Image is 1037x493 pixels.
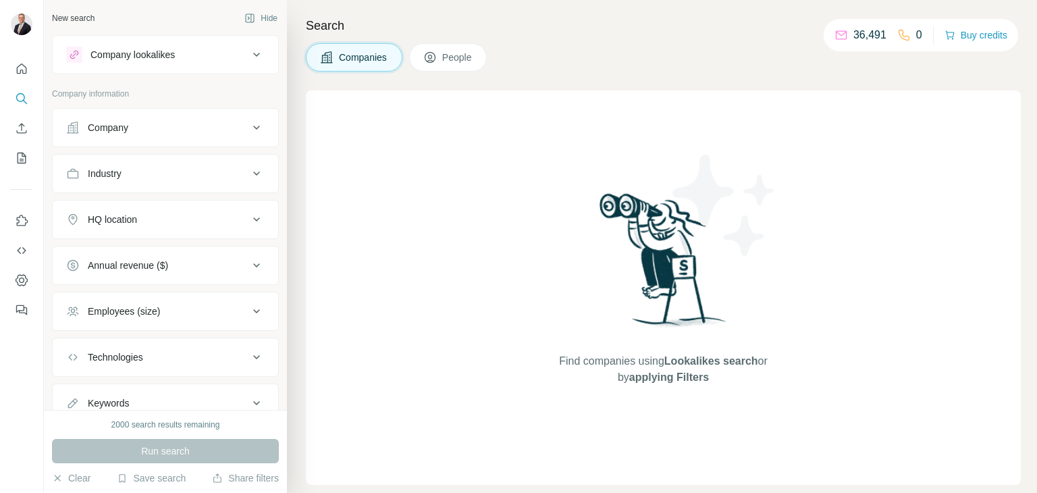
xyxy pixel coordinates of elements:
button: Company [53,111,278,144]
button: Keywords [53,387,278,419]
span: People [442,51,473,64]
p: 0 [916,27,922,43]
div: Company lookalikes [90,48,175,61]
img: Surfe Illustration - Woman searching with binoculars [593,190,734,340]
button: Industry [53,157,278,190]
button: Use Surfe on LinkedIn [11,209,32,233]
div: HQ location [88,213,137,226]
button: Feedback [11,298,32,322]
span: Lookalikes search [664,355,758,367]
div: Technologies [88,351,143,364]
button: Annual revenue ($) [53,249,278,282]
button: Hide [235,8,287,28]
p: Company information [52,88,279,100]
button: Clear [52,471,90,485]
div: Keywords [88,396,129,410]
div: Industry [88,167,122,180]
div: Company [88,121,128,134]
button: HQ location [53,203,278,236]
button: Buy credits [945,26,1007,45]
button: My lists [11,146,32,170]
button: Quick start [11,57,32,81]
span: applying Filters [629,371,709,383]
div: New search [52,12,95,24]
button: Company lookalikes [53,38,278,71]
button: Technologies [53,341,278,373]
button: Search [11,86,32,111]
div: Annual revenue ($) [88,259,168,272]
h4: Search [306,16,1021,35]
img: Surfe Illustration - Stars [664,145,785,266]
button: Enrich CSV [11,116,32,140]
img: Avatar [11,14,32,35]
div: Employees (size) [88,305,160,318]
div: 2000 search results remaining [111,419,220,431]
button: Save search [117,471,186,485]
button: Employees (size) [53,295,278,328]
button: Use Surfe API [11,238,32,263]
p: 36,491 [853,27,886,43]
span: Companies [339,51,388,64]
button: Dashboard [11,268,32,292]
button: Share filters [212,471,279,485]
span: Find companies using or by [555,353,771,386]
